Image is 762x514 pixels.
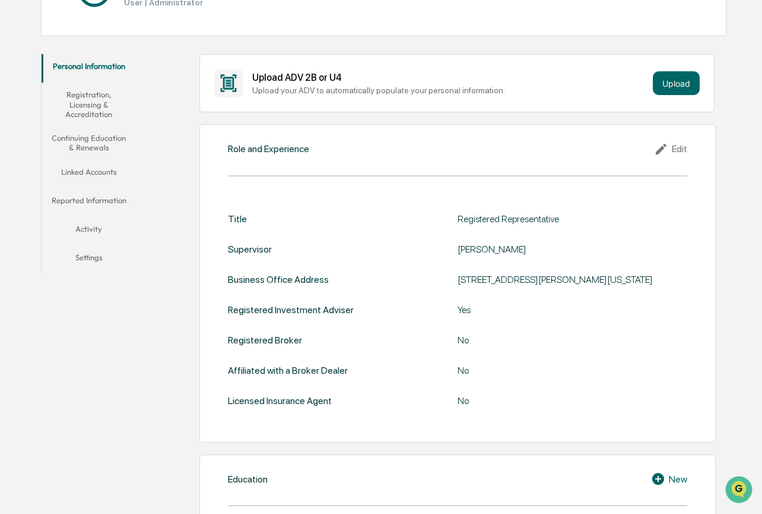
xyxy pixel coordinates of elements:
a: 🔎Data Lookup [7,168,80,189]
div: Registered Investment Adviser [228,304,354,316]
div: Supervisor [228,244,272,255]
img: 1746055101610-c473b297-6a78-478c-a979-82029cc54cd1 [12,91,33,112]
div: Start new chat [40,91,195,103]
button: Personal Information [42,54,137,83]
div: Affiliated with a Broker Dealer [228,365,348,376]
span: Pylon [118,201,144,210]
div: We're available if you need us! [40,103,150,112]
button: Linked Accounts [42,160,137,188]
div: Education [228,474,268,485]
a: 🗄️Attestations [81,145,152,166]
a: 🖐️Preclearance [7,145,81,166]
span: Attestations [98,150,147,162]
div: Title [228,213,247,225]
div: New [651,472,687,486]
div: Upload your ADV to automatically populate your personal information. [252,86,648,95]
button: Activity [42,217,137,245]
div: [STREET_ADDRESS][PERSON_NAME][US_STATE] [458,274,687,285]
span: Preclearance [24,150,77,162]
div: 🔎 [12,174,21,183]
div: secondary tabs example [42,54,137,273]
div: No [458,365,687,376]
button: Registration, Licensing & Accreditation [42,83,137,126]
div: Role and Experience [228,143,309,154]
div: Licensed Insurance Agent [228,395,332,406]
span: Data Lookup [24,172,75,184]
iframe: Open customer support [724,475,756,507]
div: [PERSON_NAME] [458,244,687,255]
div: Edit [654,142,687,156]
div: 🗄️ [86,151,96,160]
button: Continuing Education & Renewals [42,126,137,160]
div: Registered Broker [228,335,302,346]
button: Start new chat [202,94,216,109]
button: Reported Information [42,188,137,217]
div: No [458,395,687,406]
div: 🖐️ [12,151,21,160]
div: Business Office Address [228,274,329,285]
a: Powered byPylon [84,201,144,210]
p: How can we help? [12,25,216,44]
div: Upload ADV 2B or U4 [252,72,648,83]
button: Settings [42,245,137,274]
div: Registered Representative [458,213,687,225]
button: Upload [653,71,700,95]
div: Yes [458,304,687,316]
div: No [458,335,687,346]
